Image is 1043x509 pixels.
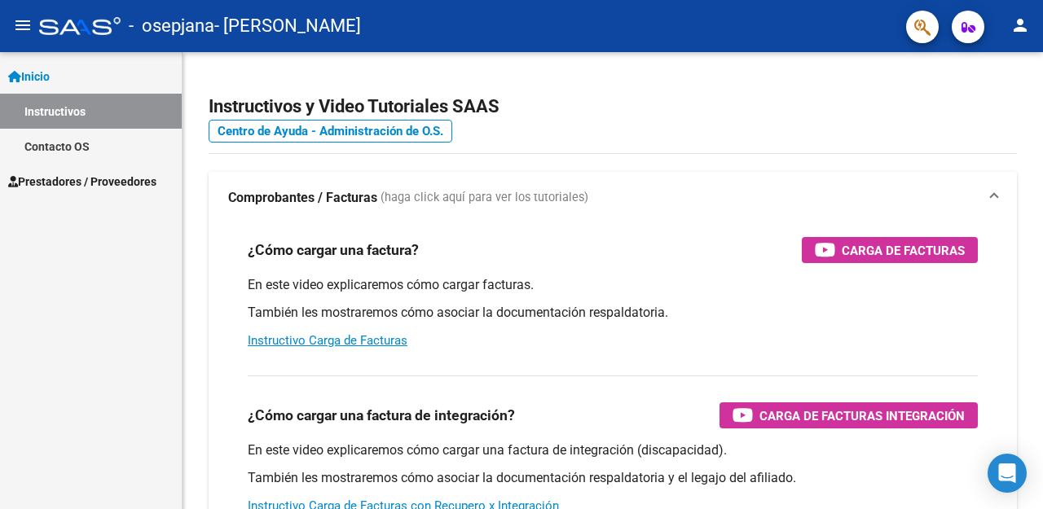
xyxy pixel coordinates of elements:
strong: Comprobantes / Facturas [228,189,377,207]
mat-icon: person [1010,15,1030,35]
span: Prestadores / Proveedores [8,173,156,191]
span: Carga de Facturas [842,240,965,261]
span: - [PERSON_NAME] [214,8,361,44]
p: También les mostraremos cómo asociar la documentación respaldatoria. [248,304,978,322]
span: (haga click aquí para ver los tutoriales) [381,189,588,207]
p: También les mostraremos cómo asociar la documentación respaldatoria y el legajo del afiliado. [248,469,978,487]
h2: Instructivos y Video Tutoriales SAAS [209,91,1017,122]
button: Carga de Facturas [802,237,978,263]
p: En este video explicaremos cómo cargar una factura de integración (discapacidad). [248,441,978,459]
h3: ¿Cómo cargar una factura? [248,239,419,261]
mat-expansion-panel-header: Comprobantes / Facturas (haga click aquí para ver los tutoriales) [209,172,1017,224]
span: - osepjana [129,8,214,44]
h3: ¿Cómo cargar una factura de integración? [248,404,515,427]
p: En este video explicaremos cómo cargar facturas. [248,276,978,294]
mat-icon: menu [13,15,33,35]
span: Carga de Facturas Integración [759,406,965,426]
span: Inicio [8,68,50,86]
button: Carga de Facturas Integración [720,402,978,428]
a: Instructivo Carga de Facturas [248,333,407,348]
a: Centro de Ayuda - Administración de O.S. [209,120,452,143]
div: Open Intercom Messenger [988,454,1027,493]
